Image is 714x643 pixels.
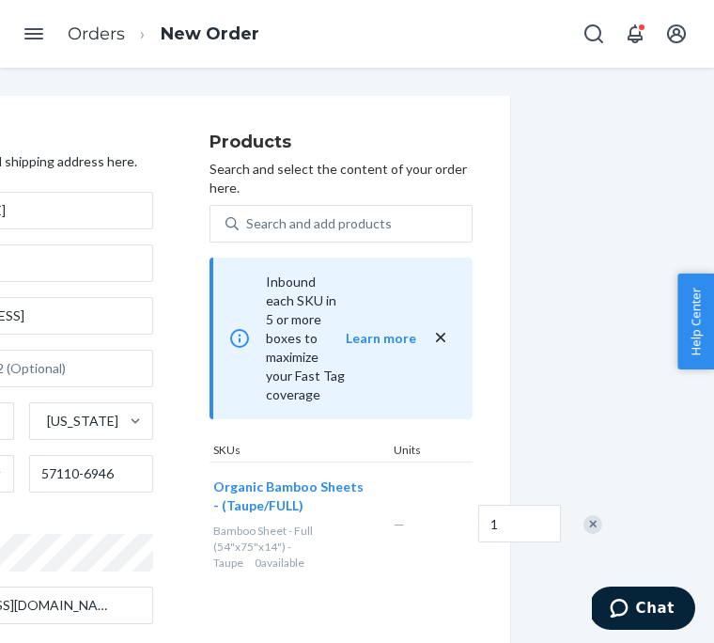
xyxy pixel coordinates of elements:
[161,24,259,44] a: New Order
[583,515,602,534] div: Remove Item
[346,329,416,348] button: Learn more
[390,442,474,462] div: Units
[213,478,371,515] button: Organic Bamboo Sheets - (Taupe/FULL)
[45,412,47,431] input: [US_STATE]
[431,328,450,348] button: close
[47,412,118,431] div: [US_STATE]
[616,15,654,53] button: Open notifications
[68,24,125,44] a: Orders
[246,214,392,233] div: Search and add products
[210,258,473,419] div: Inbound each SKU in 5 or more boxes to maximize your Fast Tag coverage
[575,15,613,53] button: Open Search Box
[53,7,274,62] ol: breadcrumbs
[210,133,473,152] h2: Products
[592,587,695,634] iframe: Opens a widget where you can chat to one of our agents
[478,505,561,542] input: Quantity
[677,274,714,369] button: Help Center
[213,524,313,570] span: Bamboo Sheet - Full (54"x75"x14") - Taupe
[255,556,304,570] span: 0 available
[15,15,53,53] button: Open Navigation
[658,15,695,53] button: Open account menu
[29,455,153,493] input: ZIP Code
[210,160,473,197] p: Search and select the content of your order here.
[210,442,390,462] div: SKUs
[394,516,405,532] span: —
[213,478,364,513] span: Organic Bamboo Sheets - (Taupe/FULL)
